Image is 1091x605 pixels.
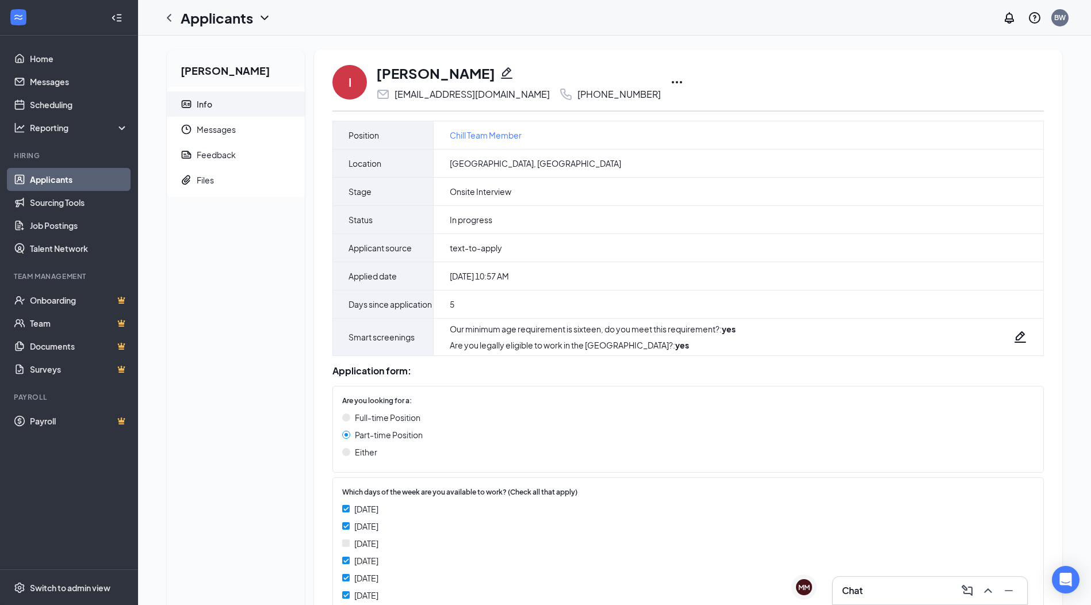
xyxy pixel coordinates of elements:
[167,49,305,87] h2: [PERSON_NAME]
[30,335,128,358] a: DocumentsCrown
[349,128,379,142] span: Position
[354,537,378,550] span: [DATE]
[197,117,296,142] span: Messages
[1028,11,1042,25] svg: QuestionInfo
[197,149,236,160] div: Feedback
[1002,584,1016,598] svg: Minimize
[577,89,661,100] div: [PHONE_NUMBER]
[450,339,736,351] div: Are you legally eligible to work in the [GEOGRAPHIC_DATA]? :
[722,324,736,334] strong: yes
[354,589,378,602] span: [DATE]
[30,191,128,214] a: Sourcing Tools
[559,87,573,101] svg: Phone
[349,74,351,90] div: I
[450,186,511,197] span: Onsite Interview
[349,269,397,283] span: Applied date
[376,63,495,83] h1: [PERSON_NAME]
[958,581,977,600] button: ComposeMessage
[842,584,863,597] h3: Chat
[500,66,514,80] svg: Pencil
[354,520,378,533] span: [DATE]
[450,158,621,169] span: [GEOGRAPHIC_DATA], [GEOGRAPHIC_DATA]
[258,11,271,25] svg: ChevronDown
[979,581,997,600] button: ChevronUp
[30,289,128,312] a: OnboardingCrown
[181,8,253,28] h1: Applicants
[342,396,412,407] span: Are you looking for a:
[376,87,390,101] svg: Email
[355,446,377,458] span: Either
[349,213,373,227] span: Status
[349,330,415,344] span: Smart screenings
[111,12,123,24] svg: Collapse
[197,98,212,110] div: Info
[181,124,192,135] svg: Clock
[450,323,736,335] div: Our minimum age requirement is sixteen, do you meet this requirement? :
[981,584,995,598] svg: ChevronUp
[1052,566,1079,593] div: Open Intercom Messenger
[30,358,128,381] a: SurveysCrown
[30,93,128,116] a: Scheduling
[354,503,378,515] span: [DATE]
[354,554,378,567] span: [DATE]
[349,297,432,311] span: Days since application
[167,142,305,167] a: ReportFeedback
[450,242,502,254] span: text-to-apply
[167,91,305,117] a: ContactCardInfo
[355,428,423,441] span: Part-time Position
[349,185,372,198] span: Stage
[355,411,420,424] span: Full-time Position
[30,70,128,93] a: Messages
[13,12,24,23] svg: WorkstreamLogo
[342,487,577,498] span: Which days of the week are you available to work? (Check all that apply)
[354,572,378,584] span: [DATE]
[30,582,110,593] div: Switch to admin view
[798,583,810,592] div: MM
[14,271,126,281] div: Team Management
[30,122,129,133] div: Reporting
[30,312,128,335] a: TeamCrown
[30,409,128,432] a: PayrollCrown
[30,214,128,237] a: Job Postings
[181,149,192,160] svg: Report
[450,214,492,225] span: In progress
[450,298,454,310] span: 5
[395,89,550,100] div: [EMAIL_ADDRESS][DOMAIN_NAME]
[167,167,305,193] a: PaperclipFiles
[14,151,126,160] div: Hiring
[450,270,509,282] span: [DATE] 10:57 AM
[332,365,1044,377] div: Application form:
[675,340,689,350] strong: yes
[197,174,214,186] div: Files
[167,117,305,142] a: ClockMessages
[30,237,128,260] a: Talent Network
[1000,581,1018,600] button: Minimize
[14,582,25,593] svg: Settings
[14,392,126,402] div: Payroll
[960,584,974,598] svg: ComposeMessage
[162,11,176,25] svg: ChevronLeft
[349,156,381,170] span: Location
[349,241,412,255] span: Applicant source
[30,47,128,70] a: Home
[181,98,192,110] svg: ContactCard
[1013,330,1027,344] svg: Pencil
[14,122,25,133] svg: Analysis
[30,168,128,191] a: Applicants
[181,174,192,186] svg: Paperclip
[450,129,522,141] a: Chill Team Member
[670,75,684,89] svg: Ellipses
[1054,13,1066,22] div: BW
[1002,11,1016,25] svg: Notifications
